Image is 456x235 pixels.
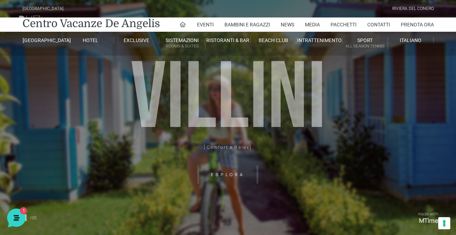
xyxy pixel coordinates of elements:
a: [GEOGRAPHIC_DATA] [22,37,68,44]
a: Hotel [68,37,114,44]
a: News [281,17,294,32]
a: Eventi [197,17,214,32]
span: Trova una risposta [11,118,56,124]
a: Exclusive [114,37,159,44]
button: Home [6,169,50,186]
p: Aiuto [110,179,120,186]
p: Home [21,179,33,186]
div: [GEOGRAPHIC_DATA] [22,5,63,12]
iframe: Customerly Messenger Launcher [6,207,27,229]
small: Rooms & Suites [159,43,204,50]
span: 1 [71,169,76,174]
a: Bambini e Ragazzi [224,17,270,32]
a: Pacchetti [331,17,357,32]
a: Intrattenimento [296,37,342,44]
span: Italiano [400,37,421,43]
a: SportAll Season Tennis [342,37,388,50]
a: Apri Centro Assistenza [76,118,131,124]
a: Beach Club [251,37,296,44]
button: 1Messaggi [50,169,93,186]
p: 43 min fa [112,68,131,75]
span: Le tue conversazioni [11,57,61,63]
p: Ciao! Benvenuto al [GEOGRAPHIC_DATA]! Come posso aiutarti! [30,77,108,84]
input: Cerca un articolo... [16,134,116,141]
a: Centro Vacanze De Angelis [22,16,160,31]
p: Messaggi [62,179,81,186]
span: Inizia una conversazione [46,94,105,100]
h2: Ciao da De Angelis Resort 👋 [6,6,120,29]
a: Ristoranti & Bar [205,37,251,44]
button: Aiuto [93,169,137,186]
small: All Season Tennis [342,43,388,50]
button: Le tue preferenze relative al consenso per le tecnologie di tracciamento [438,217,450,229]
a: Media [305,17,320,32]
div: Riviera Del Conero [392,5,434,12]
img: light [11,69,26,83]
a: Prenota Ora [401,17,434,32]
a: Italiano [388,37,434,44]
button: Inizia una conversazione [11,90,131,104]
a: Contatti [367,17,390,32]
a: [DEMOGRAPHIC_DATA] tutto [63,57,131,63]
p: La nostra missione è rendere la tua esperienza straordinaria! [6,31,120,46]
span: 1 [124,77,131,84]
a: SistemazioniRooms & Suites [159,37,205,50]
span: [PERSON_NAME] [30,68,108,76]
a: [PERSON_NAME]Ciao! Benvenuto al [GEOGRAPHIC_DATA]! Come posso aiutarti!43 min fa1 [9,66,134,87]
